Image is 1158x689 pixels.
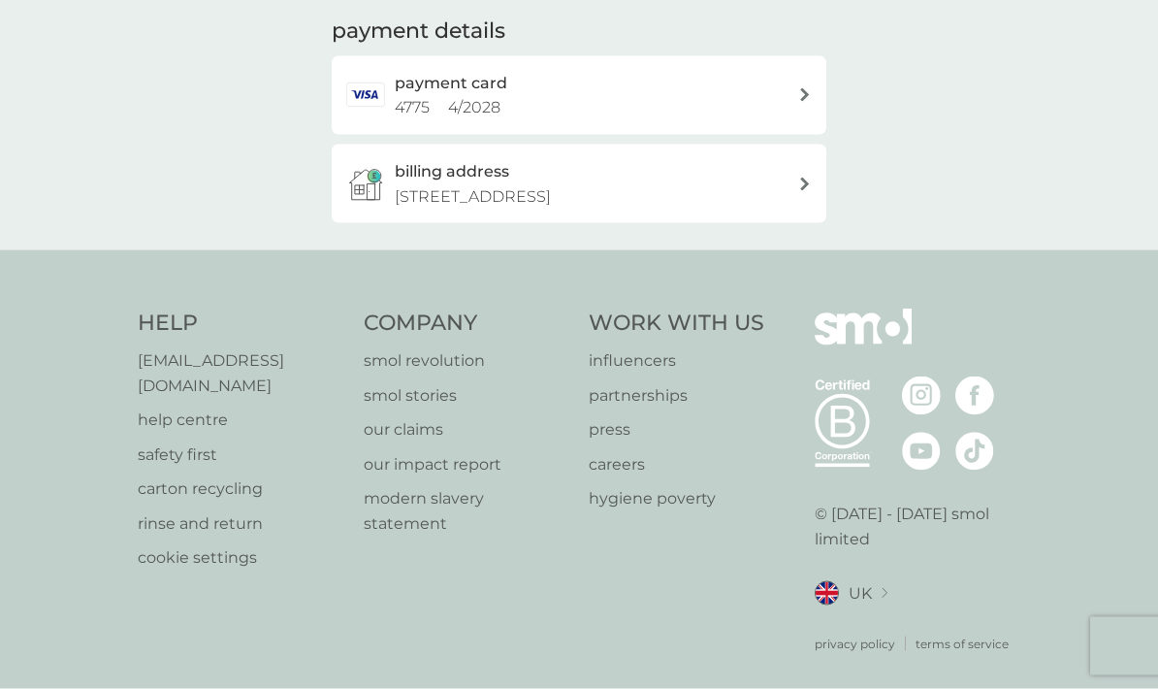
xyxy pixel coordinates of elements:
[882,588,887,599] img: select a new location
[902,432,941,471] img: visit the smol Youtube page
[332,145,826,223] button: billing address[STREET_ADDRESS]
[815,502,1021,551] p: © [DATE] - [DATE] smol limited
[448,98,500,116] span: 4 / 2028
[138,309,344,339] h4: Help
[364,452,570,477] a: our impact report
[138,511,344,537] a: rinse and return
[332,16,505,47] h2: payment details
[589,348,764,374] a: influencers
[138,408,344,433] a: help centre
[955,377,994,415] img: visit the smol Facebook page
[138,545,344,571] a: cookie settings
[395,184,551,210] p: [STREET_ADDRESS]
[589,383,764,409] a: partnerships
[589,417,764,443] a: press
[589,486,764,511] a: hygiene poverty
[364,309,570,339] h4: Company
[902,377,941,415] img: visit the smol Instagram page
[138,476,344,502] a: carton recycling
[364,383,570,409] a: smol stories
[849,581,872,607] span: UK
[138,443,344,468] a: safety first
[815,309,912,375] img: smol
[364,348,570,374] a: smol revolution
[589,452,764,477] a: careers
[395,71,507,96] h2: payment card
[589,309,764,339] h4: Work With Us
[815,635,895,653] a: privacy policy
[395,159,509,184] h3: billing address
[138,348,344,398] a: [EMAIL_ADDRESS][DOMAIN_NAME]
[916,635,1009,653] a: terms of service
[364,486,570,536] a: modern slavery statement
[364,417,570,443] a: our claims
[955,432,994,471] img: visit the smol Tiktok page
[332,56,826,135] a: payment card4775 4/2028
[395,98,430,116] span: 4775
[815,581,839,606] img: UK flag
